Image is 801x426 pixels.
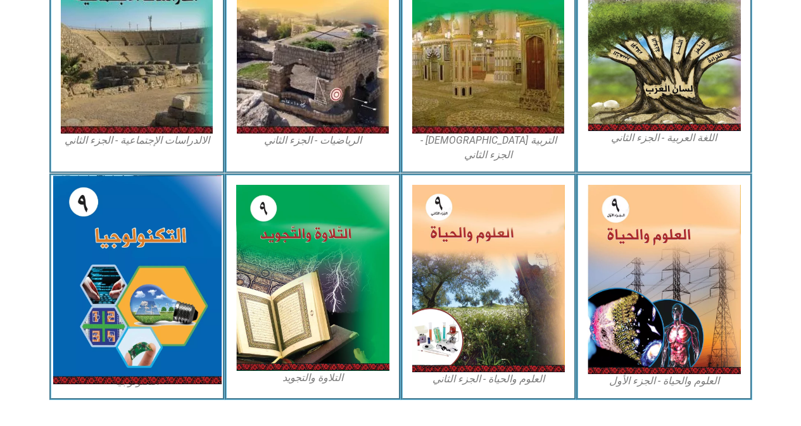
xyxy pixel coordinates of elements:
figcaption: الالدراسات الإجتماعية - الجزء الثاني [61,134,214,147]
figcaption: التربية [DEMOGRAPHIC_DATA] - الجزء الثاني [412,134,565,162]
figcaption: التلاوة والتجويد [236,371,389,385]
figcaption: الرياضيات - الجزء الثاني [236,134,389,147]
figcaption: اللغة العربية - الجزء الثاني [588,131,741,145]
figcaption: العلوم والحياة - الجزء الثاني [412,372,565,386]
figcaption: العلوم والحياة - الجزء الأول [588,374,741,388]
